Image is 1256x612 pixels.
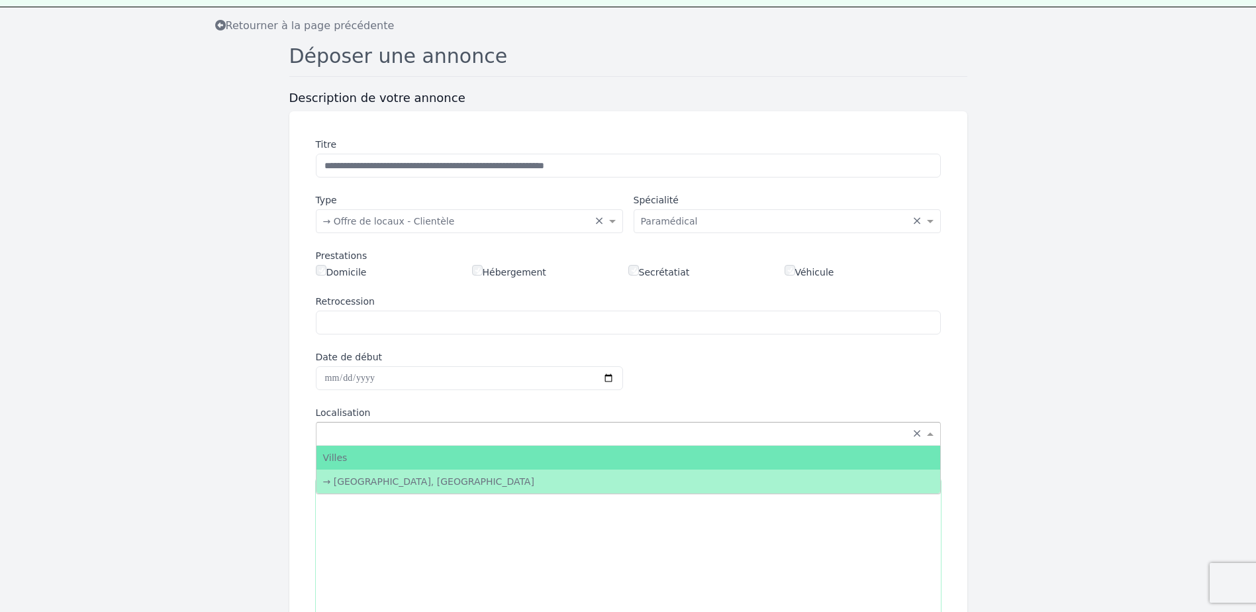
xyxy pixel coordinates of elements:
ng-dropdown-panel: Options list [316,445,941,494]
h3: Description de votre annonce [289,90,967,106]
input: Véhicule [785,265,795,276]
label: Secrétatiat [628,265,690,279]
input: Secrétatiat [628,265,639,276]
label: Véhicule [785,265,834,279]
span: Clear all [912,215,924,228]
label: Spécialité [634,193,941,207]
div: Prestations [316,249,941,262]
div: → [GEOGRAPHIC_DATA], [GEOGRAPHIC_DATA] [316,470,940,493]
label: Localisation [316,406,941,419]
div: Villes [316,446,940,470]
label: Type [316,193,623,207]
input: Domicile [316,265,326,276]
label: Titre [316,138,941,151]
label: Retrocession [316,295,941,308]
span: Clear all [912,427,924,440]
span: Retourner à la page précédente [215,19,395,32]
label: Domicile [316,265,367,279]
input: Hébergement [472,265,483,276]
h1: Déposer une annonce [289,44,967,77]
label: Hébergement [472,265,546,279]
i: Retourner à la liste [215,20,226,30]
span: Clear all [595,215,606,228]
label: Date de début [316,350,623,364]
